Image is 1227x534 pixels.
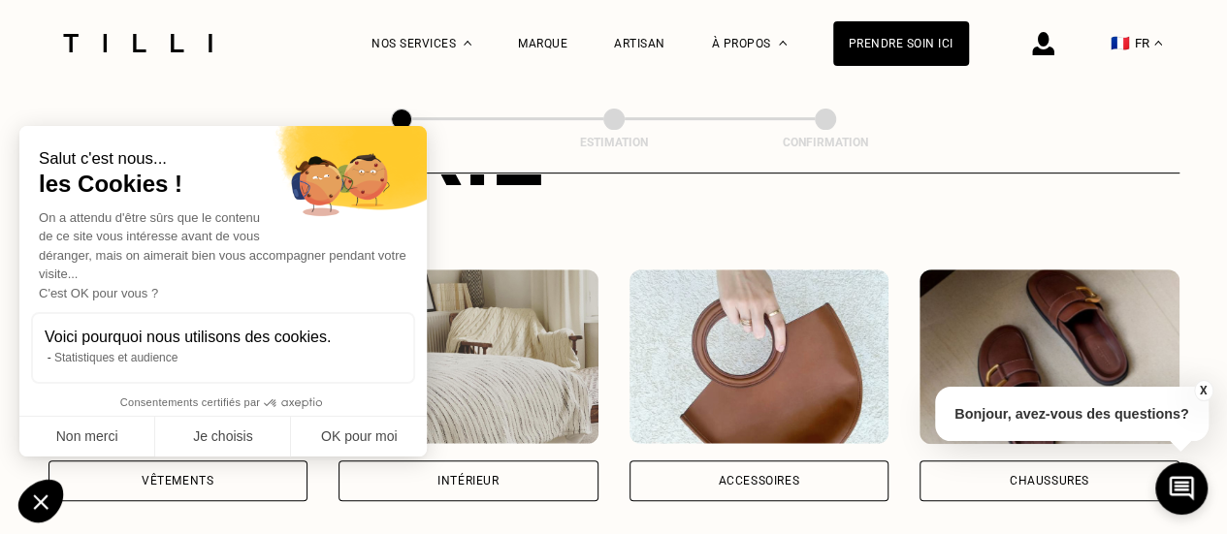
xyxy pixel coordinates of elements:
[1111,34,1130,52] span: 🇫🇷
[833,21,969,66] a: Prendre soin ici
[1032,32,1054,55] img: icône connexion
[518,37,567,50] a: Marque
[437,475,499,487] div: Intérieur
[630,269,889,444] img: Accessoires
[517,136,711,149] div: Estimation
[1010,475,1089,487] div: Chaussures
[935,387,1209,441] p: Bonjour, avez-vous des questions?
[779,41,787,46] img: Menu déroulant à propos
[56,34,219,52] img: Logo du service de couturière Tilli
[142,475,213,487] div: Vêtements
[339,269,598,444] img: Intérieur
[1154,41,1162,46] img: menu déroulant
[464,41,471,46] img: Menu déroulant
[728,136,922,149] div: Confirmation
[614,37,665,50] a: Artisan
[920,269,1179,444] img: Chaussures
[1193,380,1212,401] button: X
[718,475,799,487] div: Accessoires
